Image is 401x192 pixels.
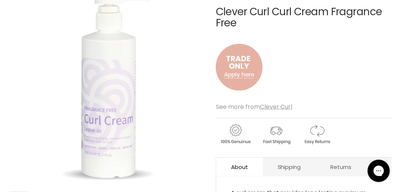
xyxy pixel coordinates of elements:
[263,158,316,176] a: Shipping
[257,123,296,146] img: shipping.gif
[364,157,394,185] iframe: Gorgias live chat messenger
[216,102,293,111] span: See more from
[260,102,293,111] a: Clever Curl
[216,36,263,98] img: to.png
[216,158,263,176] a: About
[216,6,392,29] h1: Clever Curl Curl Cream Fragrance Free
[297,123,337,146] img: returns.gif
[216,123,255,146] img: genuine.gif
[316,158,367,176] a: Returns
